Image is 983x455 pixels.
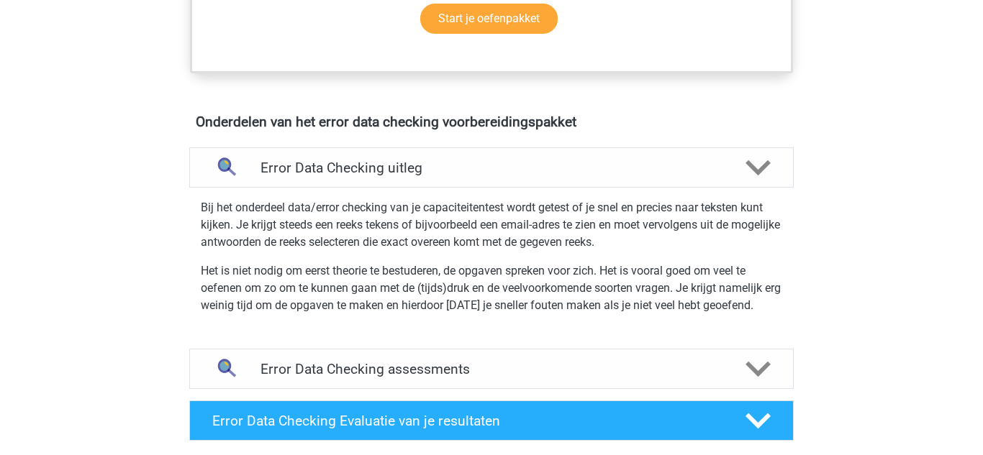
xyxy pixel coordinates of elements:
[184,400,799,441] a: Error Data Checking Evaluatie van je resultaten
[420,4,558,34] a: Start je oefenpakket
[196,114,787,130] h4: Onderdelen van het error data checking voorbereidingspakket
[212,413,722,429] h4: Error Data Checking Evaluatie van je resultaten
[261,160,722,176] h4: Error Data Checking uitleg
[207,150,244,186] img: error data checking uitleg
[261,361,722,377] h4: Error Data Checking assessments
[184,147,799,188] a: uitleg Error Data Checking uitleg
[201,262,782,314] p: Het is niet nodig om eerst theorie te bestuderen, de opgaven spreken voor zich. Het is vooral goe...
[184,349,799,389] a: assessments Error Data Checking assessments
[201,199,782,251] p: Bij het onderdeel data/error checking van je capaciteitentest wordt getest of je snel en precies ...
[207,351,244,387] img: error data checking assessments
